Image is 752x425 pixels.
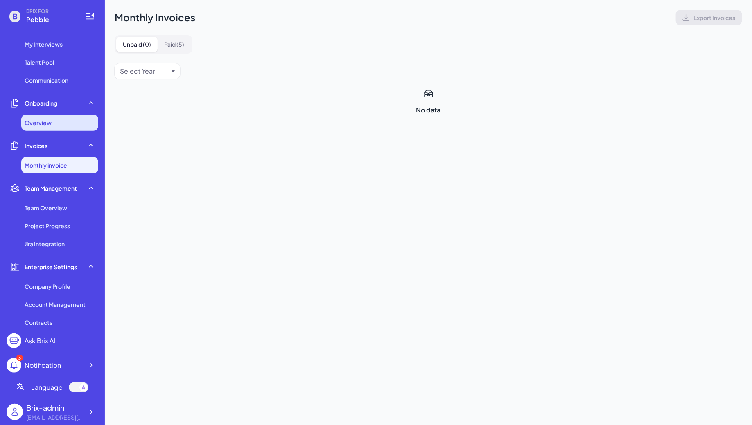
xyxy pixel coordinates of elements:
button: Select Year [120,66,168,76]
h1: Monthly Invoices [115,10,195,25]
span: Team Management [25,184,77,192]
button: Paid (5) [158,37,191,52]
span: Project Progress [25,222,70,230]
span: Overview [25,119,52,127]
span: Contracts [25,318,52,326]
span: Pebble [26,15,75,25]
span: Invoices [25,142,47,150]
span: Monthly invoice [25,161,67,169]
div: 3 [16,355,23,361]
span: Language [31,382,63,392]
div: Notification [25,360,61,370]
span: Communication [25,76,68,84]
div: Select Year [120,66,155,76]
span: Talent Pool [25,58,54,66]
div: Ask Brix AI [25,336,55,346]
span: Company Profile [25,282,70,290]
img: user_logo.png [7,404,23,420]
div: No data [416,105,441,115]
span: BRIX FOR [26,8,75,15]
button: Unpaid (0) [116,37,158,52]
span: Jira Integration [25,240,65,248]
span: Team Overview [25,204,67,212]
div: flora@joinbrix.com [26,413,84,422]
span: Account Management [25,300,86,308]
span: Onboarding [25,99,57,107]
div: Brix-admin [26,402,84,413]
span: Enterprise Settings [25,263,77,271]
span: My Interviews [25,40,63,48]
